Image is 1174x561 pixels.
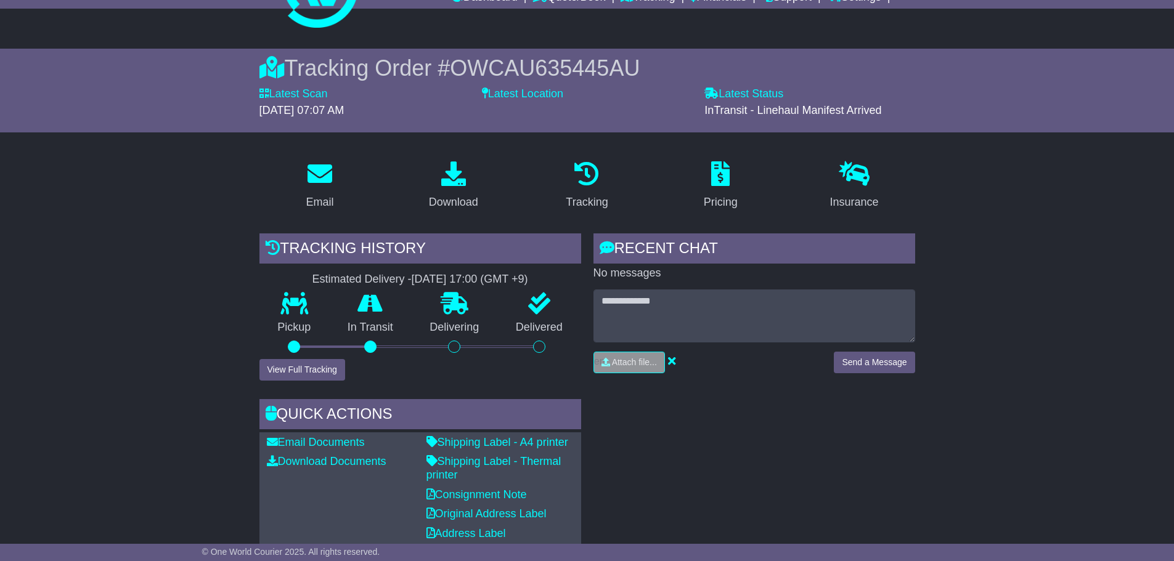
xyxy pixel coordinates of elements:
[426,527,506,539] a: Address Label
[830,194,879,211] div: Insurance
[259,87,328,101] label: Latest Scan
[421,157,486,215] a: Download
[426,436,568,448] a: Shipping Label - A4 printer
[259,273,581,286] div: Estimated Delivery -
[259,399,581,432] div: Quick Actions
[696,157,746,215] a: Pricing
[704,194,738,211] div: Pricing
[426,507,547,520] a: Original Address Label
[497,321,581,334] p: Delivered
[558,157,616,215] a: Tracking
[704,104,881,116] span: InTransit - Linehaul Manifest Arrived
[259,55,915,81] div: Tracking Order #
[426,455,561,481] a: Shipping Label - Thermal printer
[412,273,528,286] div: [DATE] 17:00 (GMT +9)
[704,87,783,101] label: Latest Status
[267,455,386,467] a: Download Documents
[329,321,412,334] p: In Transit
[426,488,527,501] a: Consignment Note
[259,233,581,267] div: Tracking history
[298,157,341,215] a: Email
[593,233,915,267] div: RECENT CHAT
[306,194,333,211] div: Email
[593,267,915,280] p: No messages
[259,321,330,334] p: Pickup
[822,157,887,215] a: Insurance
[566,194,608,211] div: Tracking
[450,55,640,81] span: OWCAU635445AU
[482,87,563,101] label: Latest Location
[259,104,344,116] span: [DATE] 07:07 AM
[429,194,478,211] div: Download
[834,352,915,373] button: Send a Message
[412,321,498,334] p: Delivering
[202,547,380,557] span: © One World Courier 2025. All rights reserved.
[259,359,345,381] button: View Full Tracking
[267,436,365,448] a: Email Documents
